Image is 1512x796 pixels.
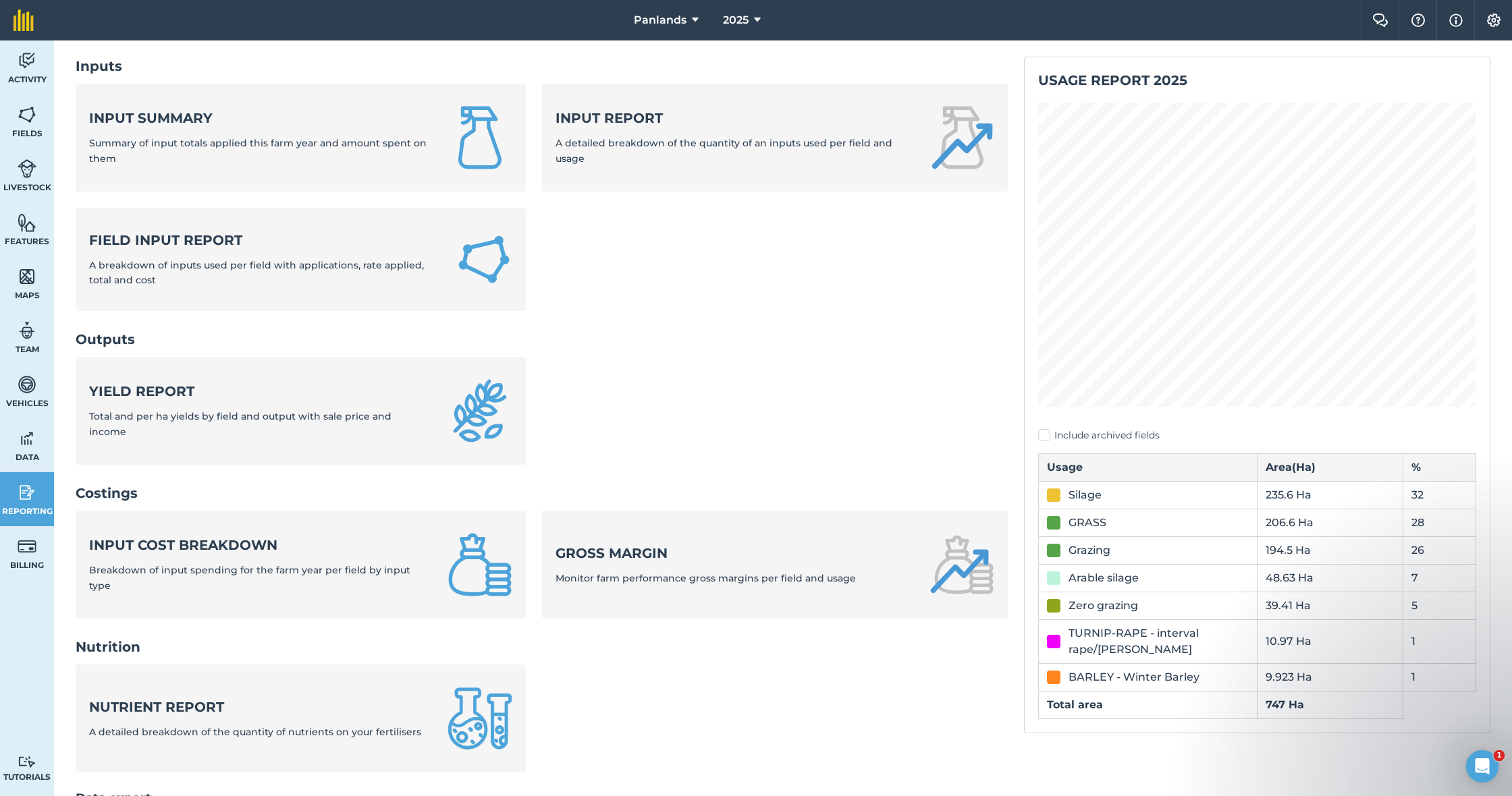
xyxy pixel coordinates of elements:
[929,105,994,170] img: Input report
[18,320,36,341] img: svg+xml;base64,PD94bWwgdmVyc2lvbj0iMS4wIiBlbmNvZGluZz0idXRmLTgiPz4KPCEtLSBHZW5lcmF0b3I6IEFkb2JlIE...
[18,105,36,125] img: svg+xml;base64,PHN2ZyB4bWxucz0iaHR0cDovL3d3dy53My5vcmcvMjAwMC9zdmciIHdpZHRoPSI1NiIgaGVpZ2h0PSI2MC...
[76,484,1008,503] h2: Costings
[1069,669,1199,685] div: BARLEY - Winter Barley
[18,482,36,503] img: svg+xml;base64,PD94bWwgdmVyc2lvbj0iMS4wIiBlbmNvZGluZz0idXRmLTgiPz4KPCEtLSBHZW5lcmF0b3I6IEFkb2JlIE...
[89,536,431,555] strong: Input cost breakdown
[1258,619,1403,663] td: 10.97 Ha
[89,109,431,127] strong: Input summary
[76,637,1008,656] h2: Nutrition
[1047,698,1103,711] strong: Total area
[89,564,410,591] span: Breakdown of input spending for the farm year per field by input type
[1403,564,1476,592] td: 7
[89,698,421,716] strong: Nutrient report
[18,266,36,287] img: svg+xml;base64,PHN2ZyB4bWxucz0iaHR0cDovL3d3dy53My5vcmcvMjAwMC9zdmciIHdpZHRoPSI1NiIgaGVpZ2h0PSI2MC...
[448,532,512,597] img: Input cost breakdown
[18,374,36,395] img: svg+xml;base64,PD94bWwgdmVyc2lvbj0iMS4wIiBlbmNvZGluZz0idXRmLTgiPz4KPCEtLSBHZW5lcmF0b3I6IEFkb2JlIE...
[448,105,512,170] img: Input summary
[18,428,36,449] img: svg+xml;base64,PD94bWwgdmVyc2lvbj0iMS4wIiBlbmNvZGluZz0idXRmLTgiPz4KPCEtLSBHZW5lcmF0b3I6IEFkb2JlIE...
[1494,750,1505,761] span: 1
[76,664,526,772] a: Nutrient reportA detailed breakdown of the quantity of nutrients on your fertilisers
[1069,515,1106,531] div: GRASS
[1403,509,1476,536] td: 28
[18,756,36,768] img: svg+xml;base64,PD94bWwgdmVyc2lvbj0iMS4wIiBlbmNvZGluZz0idXRmLTgiPz4KPCEtLSBHZW5lcmF0b3I6IEFkb2JlIE...
[1069,598,1138,614] div: Zero grazing
[1486,13,1502,27] img: A cog icon
[89,382,431,401] strong: Yield report
[76,330,1008,349] h2: Outputs
[1410,13,1426,27] img: A question mark icon
[76,208,526,311] a: Field Input ReportA breakdown of inputs used per field with applications, rate applied, total and...
[13,9,34,31] img: fieldmargin Logo
[1403,481,1476,509] td: 32
[18,51,36,71] img: svg+xml;base64,PD94bWwgdmVyc2lvbj0iMS4wIiBlbmNvZGluZz0idXRmLTgiPz4KPCEtLSBHZW5lcmF0b3I6IEFkb2JlIE...
[1258,453,1403,481] th: Area ( Ha )
[76,357,526,465] a: Yield reportTotal and per ha yields by field and output with sale price and income
[929,532,994,597] img: Gross margin
[1403,619,1476,663] td: 1
[76,84,526,192] a: Input summarySummary of input totals applied this farm year and amount spent on them
[1403,536,1476,564] td: 26
[76,57,1008,76] h2: Inputs
[89,137,427,164] span: Summary of input totals applied this farm year and amount spent on them
[542,84,1008,192] a: Input reportA detailed breakdown of the quantity of an inputs used per field and usage
[1258,509,1403,536] td: 206.6 Ha
[1258,663,1403,691] td: 9.923 Ha
[18,212,36,233] img: svg+xml;base64,PHN2ZyB4bWxucz0iaHR0cDovL3d3dy53My5vcmcvMjAwMC9zdmciIHdpZHRoPSI1NiIgaGVpZ2h0PSI2MC...
[1039,453,1258,481] th: Usage
[723,12,749,28] span: 2025
[1069,542,1110,559] div: Grazing
[1258,592,1403,619] td: 39.41 Ha
[634,12,686,28] span: Panlands
[556,572,856,584] span: Monitor farm performance gross margins per field and usage
[542,511,1008,619] a: Gross marginMonitor farm performance gross margins per field and usage
[556,109,914,127] strong: Input report
[448,686,512,751] img: Nutrient report
[18,536,36,557] img: svg+xml;base64,PD94bWwgdmVyc2lvbj0iMS4wIiBlbmNvZGluZz0idXRmLTgiPz4KPCEtLSBHZW5lcmF0b3I6IEFkb2JlIE...
[1069,570,1139,586] div: Arable silage
[76,511,526,619] a: Input cost breakdownBreakdown of input spending for the farm year per field by input type
[1258,564,1403,592] td: 48.63 Ha
[1038,428,1476,443] label: Include archived fields
[1403,663,1476,691] td: 1
[1258,481,1403,509] td: 235.6 Ha
[1403,453,1476,481] th: %
[456,229,512,289] img: Field Input Report
[448,378,512,443] img: Yield report
[1449,12,1463,28] img: svg+xml;base64,PHN2ZyB4bWxucz0iaHR0cDovL3d3dy53My5vcmcvMjAwMC9zdmciIHdpZHRoPSIxNyIgaGVpZ2h0PSIxNy...
[89,410,391,437] span: Total and per ha yields by field and output with sale price and income
[89,231,439,250] strong: Field Input Report
[556,544,856,563] strong: Gross margin
[1038,71,1476,90] h2: Usage report 2025
[1372,13,1388,27] img: Two speech bubbles overlapping with the left bubble in the forefront
[89,726,421,738] span: A detailed breakdown of the quantity of nutrients on your fertilisers
[1069,625,1249,658] div: TURNIP-RAPE - interval rape/[PERSON_NAME]
[1258,536,1403,564] td: 194.5 Ha
[1069,487,1102,503] div: Silage
[18,159,36,179] img: svg+xml;base64,PD94bWwgdmVyc2lvbj0iMS4wIiBlbmNvZGluZz0idXRmLTgiPz4KPCEtLSBHZW5lcmF0b3I6IEFkb2JlIE...
[1403,592,1476,619] td: 5
[556,137,892,164] span: A detailed breakdown of the quantity of an inputs used per field and usage
[1266,698,1304,711] strong: 747 Ha
[1466,750,1498,783] iframe: Intercom live chat
[89,259,424,286] span: A breakdown of inputs used per field with applications, rate applied, total and cost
